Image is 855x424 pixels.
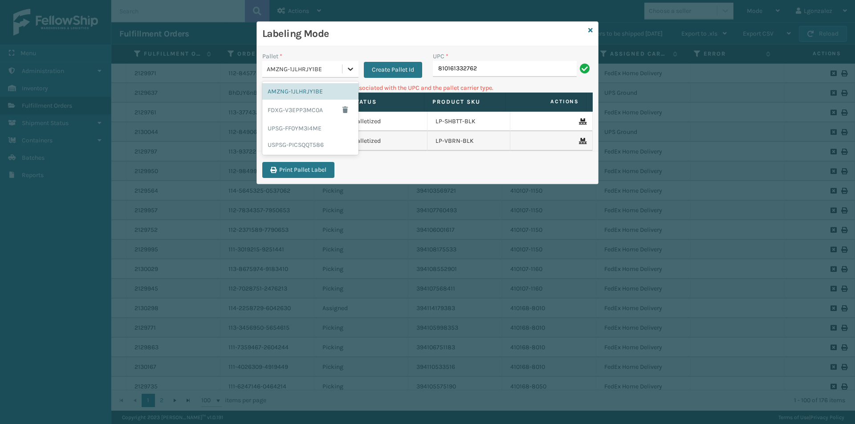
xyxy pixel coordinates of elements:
label: Pallet [262,52,282,61]
button: Create Pallet Id [364,62,422,78]
div: FDXG-V3EPP3MC0A [262,100,358,120]
i: Remove From Pallet [579,118,584,125]
h3: Labeling Mode [262,27,585,40]
td: Palletized [345,131,428,151]
td: LP-VBRN-BLK [427,131,510,151]
td: Palletized [345,112,428,131]
i: Remove From Pallet [579,138,584,144]
label: Product SKU [432,98,497,106]
div: AMZNG-1JLHRJY1BE [262,83,358,100]
button: Print Pallet Label [262,162,334,178]
div: USPSG-PICSQQT586 [262,137,358,153]
div: UPSG-FF0YM3I4ME [262,120,358,137]
span: Actions [508,94,584,109]
label: UPC [433,52,448,61]
td: LP-SHBTT-BLK [427,112,510,131]
label: Status [351,98,416,106]
p: Can't find any fulfillment orders associated with the UPC and the pallet carrier type. [262,83,593,93]
div: AMZNG-1JLHRJY1BE [267,65,343,74]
